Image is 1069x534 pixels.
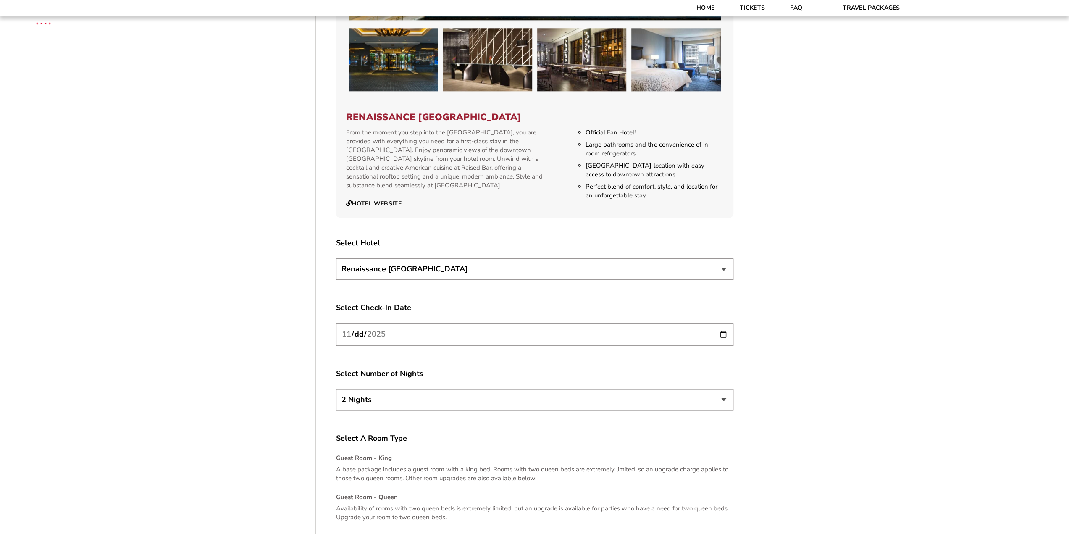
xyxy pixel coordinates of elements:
[586,140,723,158] li: Large bathrooms and the convenience of in-room refrigerators
[336,303,733,313] label: Select Check-In Date
[336,368,733,379] label: Select Number of Nights
[586,161,723,179] li: [GEOGRAPHIC_DATA] location with easy access to downtown attractions
[586,182,723,200] li: Perfect blend of comfort, style, and location for an unforgettable stay
[443,28,532,91] img: Renaissance Chicago Downtown Hotel
[346,200,402,208] a: Hotel Website
[336,238,733,248] label: Select Hotel
[346,128,547,190] p: From the moment you step into the [GEOGRAPHIC_DATA], you are provided with everything you need fo...
[346,112,723,123] h3: Renaissance [GEOGRAPHIC_DATA]
[336,454,733,463] h4: Guest Room - King
[336,504,733,522] p: Availability of rooms with two queen beds is extremely limited, but an upgrade is available for p...
[349,28,438,91] img: Renaissance Chicago Downtown Hotel
[336,465,733,483] p: A base package includes a guest room with a king bed. Rooms with two queen beds are extremely lim...
[586,128,723,137] li: Official Fan Hotel!
[336,493,733,502] h4: Guest Room - Queen
[631,28,721,91] img: Renaissance Chicago Downtown Hotel
[25,4,62,41] img: CBS Sports Thanksgiving Classic
[336,433,733,444] label: Select A Room Type
[537,28,627,91] img: Renaissance Chicago Downtown Hotel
